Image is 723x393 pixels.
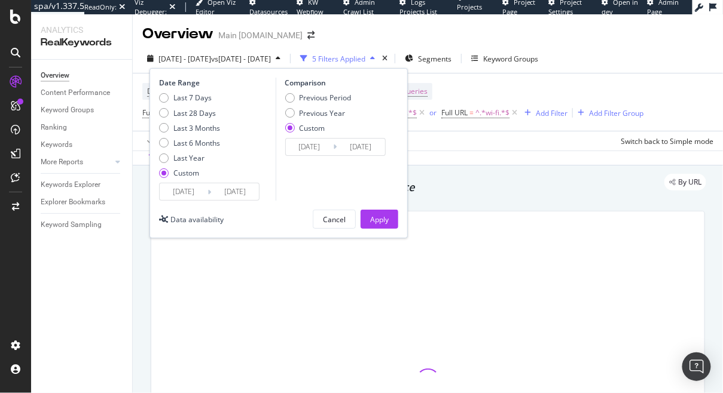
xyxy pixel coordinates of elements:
div: Last 3 Months [173,123,220,133]
div: Last 3 Months [159,123,220,133]
div: Overview [142,24,213,44]
div: Keyword Sampling [41,219,102,231]
button: Cancel [313,210,356,229]
div: Ranking [41,121,67,134]
input: Start Date [160,183,208,200]
button: Switch back to Simple mode [616,131,713,151]
div: Content Performance [41,87,110,99]
div: Keywords [41,139,72,151]
span: Full URL [441,108,468,118]
div: Last 7 Days [173,93,212,103]
button: Add Filter Group [573,106,643,120]
div: Previous Period [285,93,352,103]
span: Device [147,86,170,96]
div: times [380,53,390,65]
div: ReadOnly: [84,2,117,12]
div: Add Filter [536,108,568,118]
button: Keyword Groups [466,49,543,68]
button: 5 Filters Applied [295,49,380,68]
span: Datasources [250,7,288,16]
button: or [429,107,437,118]
div: Custom [159,168,220,178]
div: legacy label [664,174,706,191]
a: More Reports [41,156,112,168]
span: Projects List [457,2,482,21]
span: Full URL [142,108,169,118]
div: Last 28 Days [159,108,220,118]
div: Comparison [285,78,389,88]
span: = [469,108,474,118]
span: Segments [418,54,452,64]
div: Add Filter Group [589,108,643,118]
a: Keyword Sampling [41,219,124,231]
button: [DATE] - [DATE]vs[DATE] - [DATE] [142,49,285,68]
div: Explorer Bookmarks [41,196,105,208]
div: Previous Year [300,108,346,118]
a: Ranking [41,121,124,134]
div: Last Year [159,153,220,163]
div: Cancel [323,214,346,225]
span: By URL [678,179,701,186]
div: Custom [173,168,199,178]
input: Start Date [286,139,334,155]
div: Last Year [173,153,205,163]
button: Apply [361,210,398,229]
a: Keywords [41,139,124,151]
div: Overview [41,69,69,82]
input: End Date [211,183,259,200]
span: [DATE] - [DATE] [158,54,211,64]
div: Keyword Groups [483,54,538,64]
button: Segments [400,49,456,68]
div: Date Range [159,78,273,88]
div: arrow-right-arrow-left [307,31,315,39]
div: RealKeywords [41,36,123,50]
div: Previous Year [285,108,352,118]
div: Last 6 Months [159,138,220,148]
a: Content Performance [41,87,124,99]
div: Analytics [41,24,123,36]
a: Overview [41,69,124,82]
span: vs [DATE] - [DATE] [211,54,271,64]
div: Keyword Groups [41,104,94,116]
a: Keyword Groups [41,104,124,116]
div: Keywords Explorer [41,179,100,191]
button: Add Filter [520,106,568,120]
div: Previous Period [300,93,352,103]
span: ^.*wi-fi.*$ [475,105,510,121]
div: Main [DOMAIN_NAME] [218,29,303,41]
div: Data availability [170,214,224,225]
div: or [429,108,437,118]
a: Explorer Bookmarks [41,196,124,208]
div: Last 7 Days [159,93,220,103]
div: More Reports [41,156,83,168]
div: Last 6 Months [173,138,220,148]
div: 5 Filters Applied [312,54,365,64]
div: Custom [285,123,352,133]
button: Apply [142,131,177,151]
div: Switch back to Simple mode [621,136,713,146]
a: Keywords Explorer [41,179,124,191]
div: Open Intercom Messenger [682,352,711,381]
input: End Date [337,139,385,155]
div: Apply [370,214,389,225]
div: Custom [300,123,325,133]
div: Last 28 Days [173,108,216,118]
